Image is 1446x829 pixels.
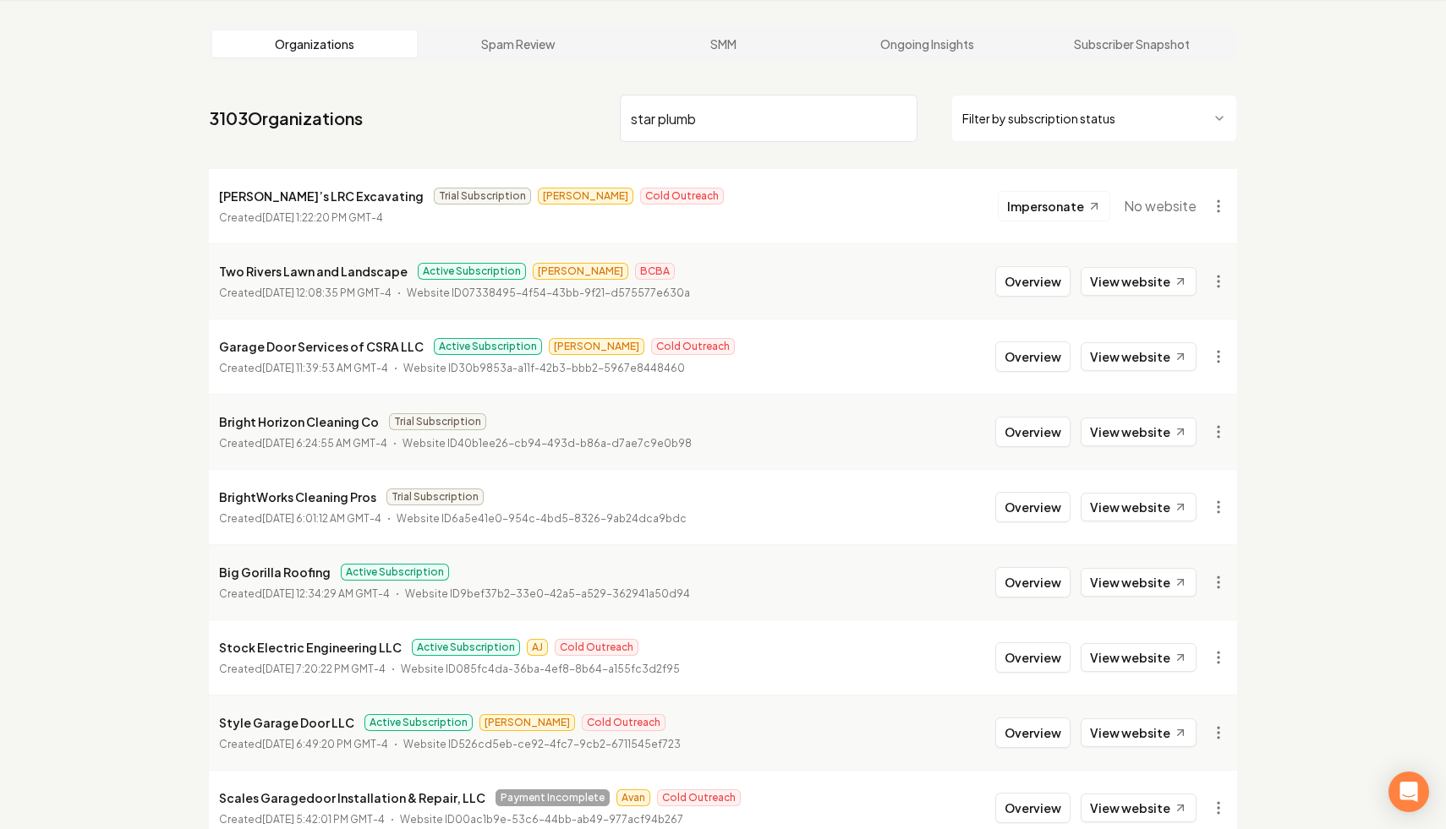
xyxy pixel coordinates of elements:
p: Website ID 9bef37b2-33e0-42a5-a529-362941a50d94 [405,586,690,603]
a: Spam Review [417,30,622,57]
div: Open Intercom Messenger [1388,772,1429,812]
span: Cold Outreach [651,338,735,355]
button: Overview [995,492,1071,522]
a: Organizations [212,30,417,57]
p: Website ID 07338495-4f54-43bb-9f21-d575577e630a [407,285,690,302]
a: 3103Organizations [209,106,363,130]
time: [DATE] 6:49:20 PM GMT-4 [262,738,388,750]
p: Style Garage Door LLC [219,712,354,733]
a: Ongoing Insights [825,30,1030,57]
span: Cold Outreach [555,639,638,656]
span: BCBA [635,263,675,280]
p: Created [219,510,381,527]
p: Website ID 00ac1b9e-53c6-44bb-ab49-977acf94b267 [400,811,683,828]
button: Overview [995,567,1071,597]
span: Payment Incomplete [496,789,610,806]
span: Active Subscription [412,639,520,656]
span: Active Subscription [434,338,542,355]
p: BrightWorks Cleaning Pros [219,487,376,507]
span: Active Subscription [364,714,473,731]
time: [DATE] 6:01:12 AM GMT-4 [262,512,381,525]
time: [DATE] 7:20:22 PM GMT-4 [262,663,386,675]
span: [PERSON_NAME] [533,263,628,280]
button: Overview [995,793,1071,823]
p: Website ID 085fc4da-36ba-4ef8-8b64-a155fc3d2f95 [401,661,680,678]
span: Cold Outreach [582,714,665,731]
a: Subscriber Snapshot [1029,30,1234,57]
p: Created [219,210,383,226]
span: Cold Outreach [657,789,741,806]
span: Cold Outreach [640,188,724,205]
p: Created [219,360,388,377]
time: [DATE] 6:24:55 AM GMT-4 [262,437,387,450]
p: Created [219,586,390,603]
button: Overview [995,717,1071,748]
p: Website ID 526cd5eb-ce92-4fc7-9cb2-6711545ef723 [403,736,681,753]
p: Scales Garagedoor Installation & Repair, LLC [219,788,485,808]
p: Created [219,736,388,753]
p: Created [219,435,387,452]
button: Overview [995,417,1071,447]
span: No website [1124,196,1197,216]
p: Two Rivers Lawn and Landscape [219,261,408,281]
a: View website [1081,794,1197,822]
a: SMM [621,30,825,57]
a: View website [1081,417,1197,446]
span: Impersonate [1007,198,1084,215]
p: Website ID 40b1ee26-cb94-493d-b86a-d7ae7c9e0b98 [403,435,692,452]
time: [DATE] 1:22:20 PM GMT-4 [262,211,383,224]
span: [PERSON_NAME] [479,714,575,731]
span: [PERSON_NAME] [549,338,644,355]
p: Created [219,661,386,678]
a: View website [1081,267,1197,296]
span: Trial Subscription [386,488,484,505]
p: Website ID 30b9853a-a11f-42b3-bbb2-5967e8448460 [403,360,685,377]
a: View website [1081,568,1197,597]
p: Garage Door Services of CSRA LLC [219,336,424,357]
span: [PERSON_NAME] [538,188,633,205]
a: View website [1081,718,1197,747]
p: Bright Horizon Cleaning Co [219,412,379,432]
p: Big Gorilla Roofing [219,562,331,582]
p: Created [219,285,392,302]
span: Trial Subscription [389,413,486,430]
a: View website [1081,493,1197,521]
time: [DATE] 11:39:53 AM GMT-4 [262,362,388,374]
button: Overview [995,341,1071,372]
span: Trial Subscription [434,188,531,205]
p: [PERSON_NAME]’s LRC Excavating [219,186,424,206]
input: Search by name or ID [620,95,917,142]
p: Website ID 6a5e41e0-954c-4bd5-8326-9ab24dca9bdc [397,510,687,527]
time: [DATE] 12:34:29 AM GMT-4 [262,587,390,600]
span: Active Subscription [341,564,449,581]
a: View website [1081,342,1197,371]
p: Created [219,811,385,828]
p: Stock Electric Engineering LLC [219,637,402,657]
button: Overview [995,266,1071,297]
span: Active Subscription [418,263,526,280]
time: [DATE] 5:42:01 PM GMT-4 [262,813,385,826]
button: Impersonate [998,191,1110,221]
span: Avan [616,789,650,806]
a: View website [1081,643,1197,672]
time: [DATE] 12:08:35 PM GMT-4 [262,286,392,299]
span: AJ [527,639,548,656]
button: Overview [995,642,1071,673]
